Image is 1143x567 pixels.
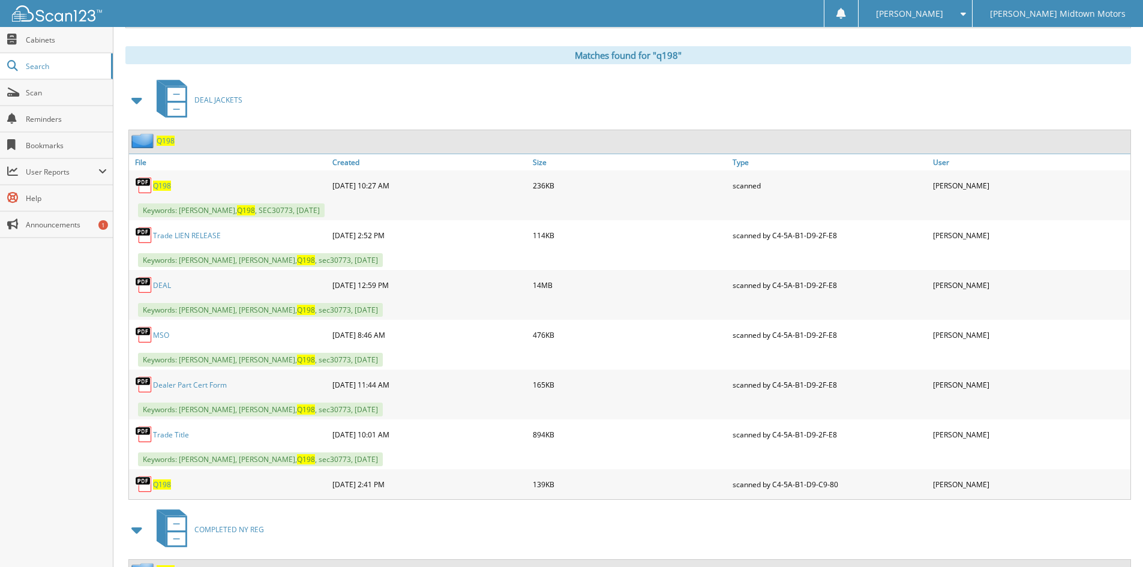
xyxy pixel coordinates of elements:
a: Trade Title [153,430,189,440]
span: [PERSON_NAME] Midtown Motors [990,10,1126,17]
span: Cabinets [26,35,107,45]
div: [PERSON_NAME] [930,173,1130,197]
div: 139KB [530,472,730,496]
a: Trade LIEN RELEASE [153,230,221,241]
div: scanned by C4-5A-B1-D9-2F-E8 [730,373,930,397]
span: Keywords: [PERSON_NAME], [PERSON_NAME], , sec30773, [DATE] [138,353,383,367]
span: Keywords: [PERSON_NAME], [PERSON_NAME], , sec30773, [DATE] [138,303,383,317]
img: PDF.png [135,425,153,443]
div: 236KB [530,173,730,197]
div: [PERSON_NAME] [930,223,1130,247]
span: User Reports [26,167,98,177]
div: Matches found for "q198" [125,46,1131,64]
div: 114KB [530,223,730,247]
div: [PERSON_NAME] [930,273,1130,297]
span: Keywords: [PERSON_NAME], , SEC30773, [DATE] [138,203,325,217]
a: Type [730,154,930,170]
div: scanned by C4-5A-B1-D9-2F-E8 [730,273,930,297]
div: 894KB [530,422,730,446]
span: Announcements [26,220,107,230]
a: Dealer Part Cert Form [153,380,227,390]
div: [PERSON_NAME] [930,373,1130,397]
div: [DATE] 10:27 AM [329,173,530,197]
div: [DATE] 2:52 PM [329,223,530,247]
span: Q198 [297,355,315,365]
div: [DATE] 12:59 PM [329,273,530,297]
img: PDF.png [135,276,153,294]
a: Q198 [157,136,175,146]
span: COMPLETED NY REG [194,524,264,535]
div: [PERSON_NAME] [930,472,1130,496]
span: Q198 [297,404,315,415]
a: MSO [153,330,169,340]
a: File [129,154,329,170]
div: [DATE] 2:41 PM [329,472,530,496]
a: Size [530,154,730,170]
div: 476KB [530,323,730,347]
a: COMPLETED NY REG [149,506,264,553]
span: Keywords: [PERSON_NAME], [PERSON_NAME], , sec30773, [DATE] [138,452,383,466]
span: Keywords: [PERSON_NAME], [PERSON_NAME], , sec30773, [DATE] [138,403,383,416]
a: Q198 [153,181,171,191]
a: Q198 [153,479,171,490]
span: Q198 [297,255,315,265]
img: PDF.png [135,326,153,344]
span: Bookmarks [26,140,107,151]
img: folder2.png [131,133,157,148]
a: User [930,154,1130,170]
img: PDF.png [135,176,153,194]
div: scanned by C4-5A-B1-D9-2F-E8 [730,323,930,347]
div: [DATE] 10:01 AM [329,422,530,446]
div: scanned by C4-5A-B1-D9-C9-80 [730,472,930,496]
span: Help [26,193,107,203]
img: PDF.png [135,376,153,394]
div: 14MB [530,273,730,297]
span: [PERSON_NAME] [876,10,943,17]
div: 165KB [530,373,730,397]
span: Q198 [297,305,315,315]
iframe: Chat Widget [1083,509,1143,567]
div: [PERSON_NAME] [930,323,1130,347]
div: [DATE] 8:46 AM [329,323,530,347]
a: DEAL [153,280,171,290]
span: Reminders [26,114,107,124]
span: DEAL JACKETS [194,95,242,105]
img: scan123-logo-white.svg [12,5,102,22]
img: PDF.png [135,475,153,493]
a: DEAL JACKETS [149,76,242,124]
span: Q198 [237,205,255,215]
div: scanned by C4-5A-B1-D9-2F-E8 [730,223,930,247]
div: 1 [98,220,108,230]
span: Keywords: [PERSON_NAME], [PERSON_NAME], , sec30773, [DATE] [138,253,383,267]
div: scanned by C4-5A-B1-D9-2F-E8 [730,422,930,446]
div: [PERSON_NAME] [930,422,1130,446]
div: scanned [730,173,930,197]
img: PDF.png [135,226,153,244]
div: [DATE] 11:44 AM [329,373,530,397]
span: Search [26,61,105,71]
a: Created [329,154,530,170]
span: Scan [26,88,107,98]
span: Q198 [297,454,315,464]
